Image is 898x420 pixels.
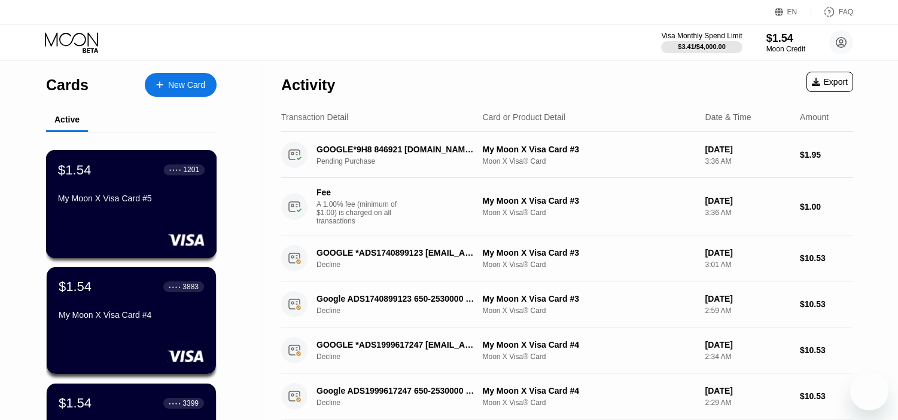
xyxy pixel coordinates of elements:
[705,294,790,303] div: [DATE]
[766,45,805,53] div: Moon Credit
[281,281,853,327] div: Google ADS1740899123 650-2530000 USDeclineMy Moon X Visa Card #3Moon X Visa® Card[DATE]2:59 AM$10.53
[281,132,853,178] div: GOOGLE*9H8 846921 [DOMAIN_NAME][URL][GEOGRAPHIC_DATA]Pending PurchaseMy Moon X Visa Card #3Moon X...
[46,76,89,94] div: Cards
[316,340,477,350] div: GOOGLE *ADS1999617247 [EMAIL_ADDRESS]
[316,145,477,154] div: GOOGLE*9H8 846921 [DOMAIN_NAME][URL][GEOGRAPHIC_DATA]
[705,248,790,257] div: [DATE]
[54,115,80,124] div: Active
[281,327,853,373] div: GOOGLE *ADS1999617247 [EMAIL_ADDRESS]DeclineMy Moon X Visa Card #4Moon X Visa® Card[DATE]2:34 AM$...
[800,202,853,211] div: $1.00
[183,165,199,174] div: 1201
[775,6,811,18] div: EN
[705,260,790,269] div: 3:01 AM
[169,168,181,171] div: ● ● ● ●
[787,8,797,16] div: EN
[316,294,477,303] div: Google ADS1740899123 650-2530000 US
[705,209,790,217] div: 3:36 AM
[800,112,829,122] div: Amount
[316,352,489,361] div: Decline
[316,188,400,197] div: Fee
[145,73,217,97] div: New Card
[59,279,92,295] div: $1.54
[661,32,742,53] div: Visa Monthly Spend Limit$3.41/$4,000.00
[58,194,205,203] div: My Moon X Visa Card #5
[705,112,751,122] div: Date & Time
[812,77,848,87] div: Export
[482,157,695,165] div: Moon X Visa® Card
[482,340,695,350] div: My Moon X Visa Card #4
[482,398,695,407] div: Moon X Visa® Card
[839,8,853,16] div: FAQ
[482,294,695,303] div: My Moon X Visa Card #3
[800,391,853,401] div: $10.53
[59,396,92,411] div: $1.54
[47,267,216,374] div: $1.54● ● ● ●3883My Moon X Visa Card #4
[316,157,489,165] div: Pending Purchase
[316,200,406,225] div: A 1.00% fee (minimum of $1.00) is charged on all transactions
[168,80,205,90] div: New Card
[169,401,181,405] div: ● ● ● ●
[705,196,790,206] div: [DATE]
[766,32,805,45] div: $1.54
[281,235,853,281] div: GOOGLE *ADS1740899123 [EMAIL_ADDRESS]DeclineMy Moon X Visa Card #3Moon X Visa® Card[DATE]3:01 AM$...
[482,306,695,315] div: Moon X Visa® Card
[705,145,790,154] div: [DATE]
[281,112,348,122] div: Transaction Detail
[806,72,853,92] div: Export
[47,151,216,257] div: $1.54● ● ● ●1201My Moon X Visa Card #5
[811,6,853,18] div: FAQ
[705,157,790,165] div: 3:36 AM
[281,76,335,94] div: Activity
[59,310,204,320] div: My Moon X Visa Card #4
[800,299,853,309] div: $10.53
[482,112,565,122] div: Card or Product Detail
[800,345,853,355] div: $10.53
[800,253,853,263] div: $10.53
[482,196,695,206] div: My Moon X Visa Card #3
[850,372,888,410] iframe: Button to launch messaging window
[482,352,695,361] div: Moon X Visa® Card
[482,386,695,396] div: My Moon X Visa Card #4
[316,248,477,257] div: GOOGLE *ADS1740899123 [EMAIL_ADDRESS]
[678,43,726,50] div: $3.41 / $4,000.00
[705,398,790,407] div: 2:29 AM
[316,398,489,407] div: Decline
[705,386,790,396] div: [DATE]
[766,32,805,53] div: $1.54Moon Credit
[705,352,790,361] div: 2:34 AM
[281,178,853,235] div: FeeA 1.00% fee (minimum of $1.00) is charged on all transactionsMy Moon X Visa Card #3Moon X Visa...
[482,248,695,257] div: My Moon X Visa Card #3
[182,399,199,407] div: 3399
[316,260,489,269] div: Decline
[281,373,853,419] div: Google ADS1999617247 650-2530000 USDeclineMy Moon X Visa Card #4Moon X Visa® Card[DATE]2:29 AM$10.53
[182,283,199,291] div: 3883
[482,209,695,217] div: Moon X Visa® Card
[705,306,790,315] div: 2:59 AM
[316,386,477,396] div: Google ADS1999617247 650-2530000 US
[661,32,742,40] div: Visa Monthly Spend Limit
[705,340,790,350] div: [DATE]
[482,260,695,269] div: Moon X Visa® Card
[482,145,695,154] div: My Moon X Visa Card #3
[800,150,853,160] div: $1.95
[169,285,181,289] div: ● ● ● ●
[58,162,92,177] div: $1.54
[316,306,489,315] div: Decline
